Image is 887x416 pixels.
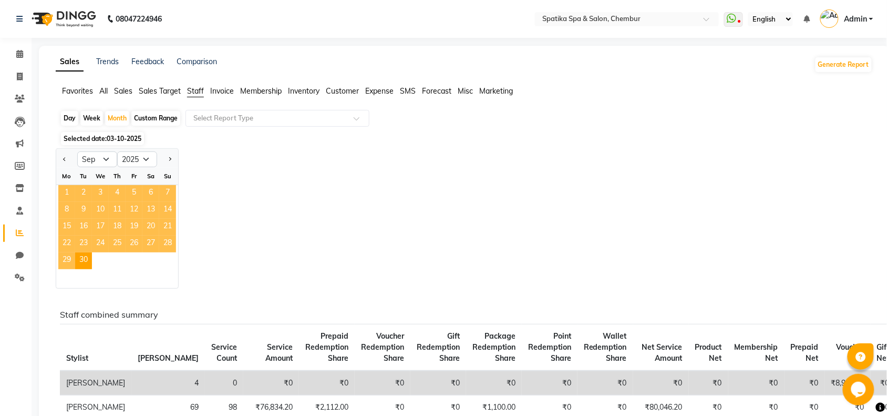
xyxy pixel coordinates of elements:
[159,236,176,252] span: 28
[66,353,88,363] span: Stylist
[695,342,722,363] span: Product Net
[27,4,99,34] img: logo
[728,371,785,395] td: ₹0
[58,252,75,269] div: Monday, September 29, 2025
[299,371,355,395] td: ₹0
[92,185,109,202] span: 3
[92,202,109,219] div: Wednesday, September 10, 2025
[60,310,864,320] h6: Staff combined summary
[75,219,92,236] span: 16
[243,371,299,395] td: ₹0
[139,86,181,96] span: Sales Target
[116,4,162,34] b: 08047224946
[142,168,159,185] div: Sa
[142,185,159,202] span: 6
[107,135,141,143] span: 03-10-2025
[528,331,571,363] span: Point Redemption Share
[92,202,109,219] span: 10
[77,151,117,167] select: Select month
[265,342,293,363] span: Service Amount
[109,185,126,202] span: 4
[75,236,92,252] span: 23
[142,202,159,219] span: 13
[56,53,84,72] a: Sales
[472,331,515,363] span: Package Redemption Share
[58,185,75,202] div: Monday, September 1, 2025
[843,374,876,405] iframe: chat widget
[159,168,176,185] div: Su
[105,111,129,126] div: Month
[458,86,473,96] span: Misc
[142,202,159,219] div: Saturday, September 13, 2025
[837,342,864,363] span: Voucher Net
[126,219,142,236] span: 19
[584,331,627,363] span: Wallet Redemption Share
[142,236,159,252] span: 27
[159,185,176,202] div: Sunday, September 7, 2025
[117,151,157,167] select: Select year
[187,86,204,96] span: Staff
[109,219,126,236] span: 18
[131,371,205,395] td: 4
[61,132,144,145] span: Selected date:
[785,371,825,395] td: ₹0
[75,202,92,219] div: Tuesday, September 9, 2025
[633,371,689,395] td: ₹0
[109,236,126,252] div: Thursday, September 25, 2025
[92,236,109,252] div: Wednesday, September 24, 2025
[159,236,176,252] div: Sunday, September 28, 2025
[58,185,75,202] span: 1
[142,236,159,252] div: Saturday, September 27, 2025
[109,236,126,252] span: 25
[417,331,460,363] span: Gift Redemption Share
[58,202,75,219] span: 8
[75,185,92,202] div: Tuesday, September 2, 2025
[166,151,174,168] button: Next month
[131,57,164,66] a: Feedback
[479,86,513,96] span: Marketing
[365,86,394,96] span: Expense
[131,111,180,126] div: Custom Range
[126,202,142,219] div: Friday, September 12, 2025
[735,342,778,363] span: Membership Net
[75,252,92,269] span: 30
[109,202,126,219] span: 11
[820,9,839,28] img: Admin
[92,219,109,236] span: 17
[642,342,683,363] span: Net Service Amount
[126,185,142,202] div: Friday, September 5, 2025
[92,236,109,252] span: 24
[159,185,176,202] span: 7
[211,342,237,363] span: Service Count
[75,185,92,202] span: 2
[126,236,142,252] span: 26
[159,219,176,236] span: 21
[326,86,359,96] span: Customer
[75,202,92,219] span: 9
[58,168,75,185] div: Mo
[466,371,522,395] td: ₹0
[126,168,142,185] div: Fr
[58,219,75,236] div: Monday, September 15, 2025
[142,219,159,236] span: 20
[288,86,319,96] span: Inventory
[305,331,348,363] span: Prepaid Redemption Share
[92,168,109,185] div: We
[522,371,577,395] td: ₹0
[62,86,93,96] span: Favorites
[142,185,159,202] div: Saturday, September 6, 2025
[58,236,75,252] div: Monday, September 22, 2025
[58,236,75,252] span: 22
[61,111,78,126] div: Day
[422,86,451,96] span: Forecast
[58,219,75,236] span: 15
[126,202,142,219] span: 12
[60,371,131,395] td: [PERSON_NAME]
[114,86,132,96] span: Sales
[80,111,103,126] div: Week
[60,151,69,168] button: Previous month
[109,168,126,185] div: Th
[142,219,159,236] div: Saturday, September 20, 2025
[825,371,871,395] td: ₹8,900.00
[159,219,176,236] div: Sunday, September 21, 2025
